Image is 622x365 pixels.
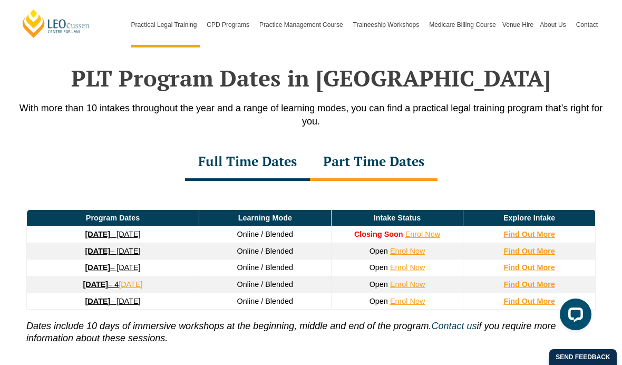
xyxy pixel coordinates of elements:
[83,280,119,289] a: [DATE]– 4
[503,297,555,305] a: Find Out More
[26,310,596,345] p: . if you require more information about these sessions.
[390,247,425,255] a: Enrol Now
[83,280,108,289] strong: [DATE]
[26,321,429,331] i: Dates include 10 days of immersive workshops at the beginning, middle and end of the program
[537,2,572,47] a: About Us
[85,230,140,238] a: [DATE]– [DATE]
[573,2,601,47] a: Contact
[85,263,140,272] a: [DATE]– [DATE]
[431,321,477,331] a: Contact us
[354,230,403,238] strong: Closing Soon
[85,263,110,272] strong: [DATE]
[390,297,425,305] a: Enrol Now
[370,247,388,255] span: Open
[237,263,293,272] span: Online / Blended
[503,263,555,272] a: Find Out More
[85,297,140,305] a: [DATE]– [DATE]
[16,65,606,91] h2: PLT Program Dates in [GEOGRAPHIC_DATA]
[27,209,199,226] td: Program Dates
[85,230,110,238] strong: [DATE]
[463,209,596,226] td: Explore Intake
[390,280,425,289] a: Enrol Now
[350,2,426,47] a: Traineeship Workshops
[237,280,293,289] span: Online / Blended
[85,247,110,255] strong: [DATE]
[503,247,555,255] a: Find Out More
[310,144,438,181] div: Part Time Dates
[21,8,91,39] a: [PERSON_NAME] Centre for Law
[237,247,293,255] span: Online / Blended
[551,294,596,339] iframe: LiveChat chat widget
[185,144,310,181] div: Full Time Dates
[128,2,204,47] a: Practical Legal Training
[390,263,425,272] a: Enrol Now
[237,230,293,238] span: Online / Blended
[16,102,606,128] p: With more than 10 intakes throughout the year and a range of learning modes, you can find a pract...
[256,2,350,47] a: Practice Management Course
[199,209,331,226] td: Learning Mode
[119,280,142,289] a: [DATE]
[499,2,537,47] a: Venue Hire
[503,280,555,289] a: Find Out More
[85,297,110,305] strong: [DATE]
[426,2,499,47] a: Medicare Billing Course
[370,297,388,305] span: Open
[370,280,388,289] span: Open
[237,297,293,305] span: Online / Blended
[370,263,388,272] span: Open
[331,209,463,226] td: Intake Status
[503,230,555,238] a: Find Out More
[85,247,140,255] a: [DATE]– [DATE]
[405,230,440,238] a: Enrol Now
[203,2,256,47] a: CPD Programs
